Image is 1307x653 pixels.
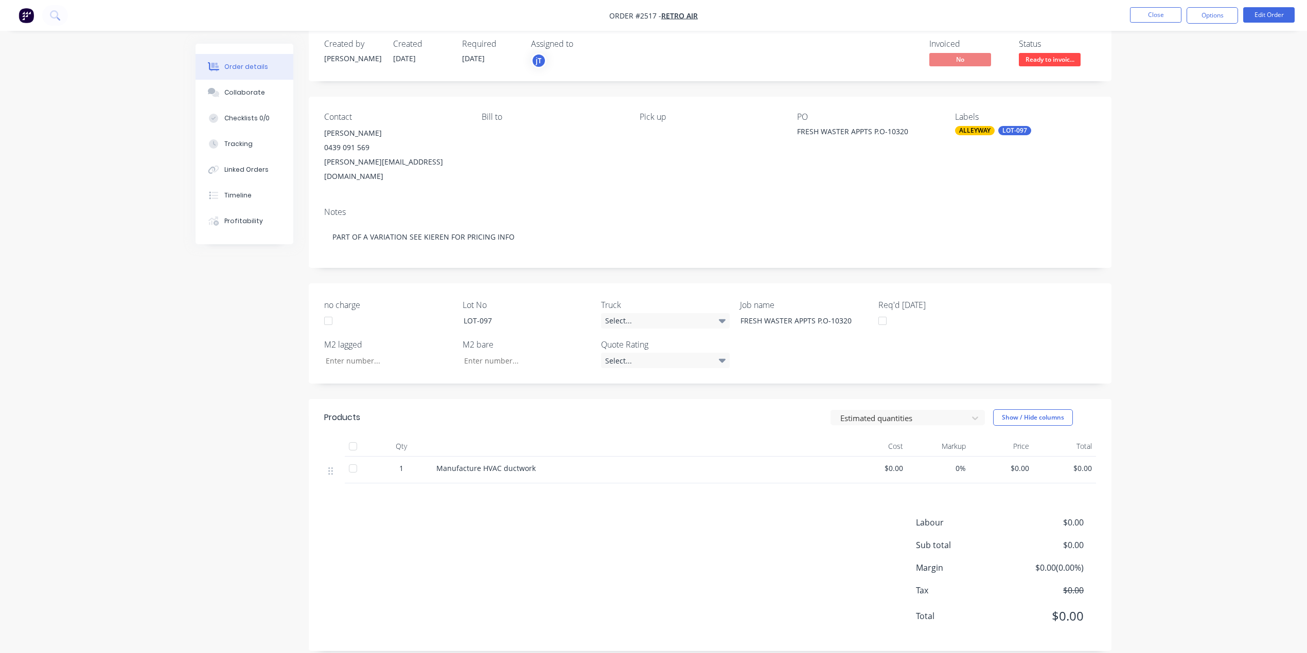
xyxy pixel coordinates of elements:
div: Profitability [224,216,263,226]
label: Truck [601,299,730,311]
div: 0439 091 569 [324,140,465,155]
div: Price [970,436,1033,457]
input: Enter number... [455,353,591,368]
div: Tracking [224,139,253,149]
div: Assigned to [531,39,634,49]
button: Collaborate [196,80,293,105]
span: 1 [399,463,403,474]
button: Linked Orders [196,157,293,183]
div: Pick up [640,112,781,122]
span: Total [916,610,1008,622]
div: Labels [955,112,1096,122]
div: Total [1033,436,1097,457]
div: Select... [601,353,730,368]
label: Lot No [463,299,591,311]
div: Select... [601,313,730,329]
span: $0.00 [974,463,1029,474]
span: $0.00 [1008,539,1084,551]
button: Close [1130,7,1181,23]
div: Contact [324,112,465,122]
div: Created by [324,39,381,49]
div: Qty [370,436,432,457]
div: Markup [907,436,970,457]
div: Order details [224,62,268,71]
span: Labour [916,516,1008,529]
span: $0.00 [1008,516,1084,529]
span: $0.00 [1037,463,1092,474]
span: $0.00 [1008,584,1084,596]
div: Required [462,39,519,49]
div: Products [324,411,360,424]
img: Factory [19,8,34,23]
div: LOT-097 [998,126,1031,135]
div: Status [1019,39,1096,49]
button: Checklists 0/0 [196,105,293,131]
button: Order details [196,54,293,80]
span: Sub total [916,539,1008,551]
button: Timeline [196,183,293,208]
div: Checklists 0/0 [224,114,270,123]
div: Cost [844,436,907,457]
span: Margin [916,561,1008,574]
div: Notes [324,207,1096,217]
div: PO [797,112,938,122]
span: No [929,53,991,66]
div: FRESH WASTER APPTS P.O-10320 [732,313,861,328]
span: $0.00 [1008,607,1084,625]
span: $0.00 ( 0.00 %) [1008,561,1084,574]
div: Timeline [224,191,252,200]
div: Linked Orders [224,165,269,174]
div: ALLEYWAY [955,126,995,135]
label: M2 lagged [324,338,453,351]
div: Collaborate [224,88,265,97]
span: Manufacture HVAC ductwork [436,463,536,473]
button: Show / Hide columns [993,409,1073,426]
span: Order #2517 - [609,11,661,21]
label: Job name [740,299,869,311]
span: 0% [911,463,966,474]
button: Tracking [196,131,293,157]
div: [PERSON_NAME]0439 091 569[PERSON_NAME][EMAIL_ADDRESS][DOMAIN_NAME] [324,126,465,184]
span: [DATE] [393,53,416,63]
div: FRESH WASTER APPTS P.O-10320 [797,126,926,140]
label: Req'd [DATE] [878,299,1007,311]
label: Quote Rating [601,338,730,351]
div: Created [393,39,450,49]
div: PART OF A VARIATION SEE KIEREN FOR PRICING INFO [324,221,1096,252]
button: Options [1187,7,1238,24]
div: Invoiced [929,39,1006,49]
span: $0.00 [848,463,903,474]
div: [PERSON_NAME] [324,126,465,140]
span: Ready to invoic... [1019,53,1081,66]
span: Tax [916,584,1008,596]
button: jT [531,53,546,68]
div: [PERSON_NAME] [324,53,381,64]
label: no charge [324,299,453,311]
div: [PERSON_NAME][EMAIL_ADDRESS][DOMAIN_NAME] [324,155,465,184]
label: M2 bare [463,338,591,351]
a: Retro Air [661,11,698,21]
div: Bill to [482,112,623,122]
button: Profitability [196,208,293,234]
input: Enter number... [317,353,453,368]
span: [DATE] [462,53,485,63]
div: LOT-097 [455,313,584,328]
button: Edit Order [1243,7,1295,23]
button: Ready to invoic... [1019,53,1081,68]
